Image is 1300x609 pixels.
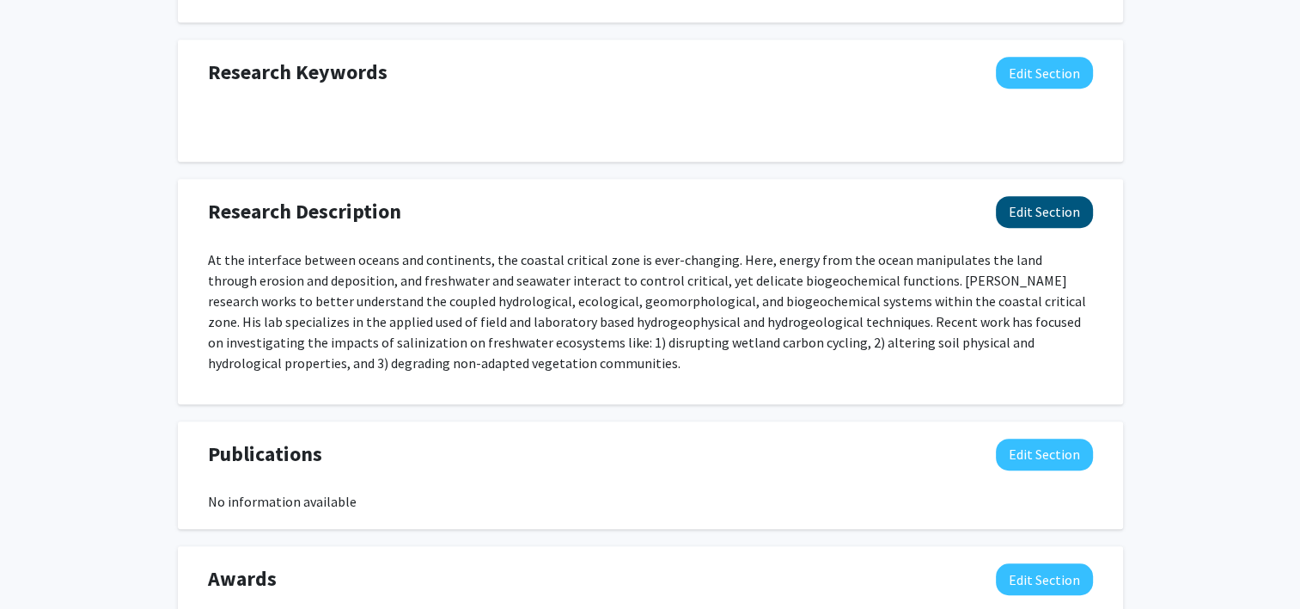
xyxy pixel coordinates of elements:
[996,439,1093,471] button: Edit Publications
[996,196,1093,228] button: Edit Research Description
[996,57,1093,89] button: Edit Research Keywords
[996,563,1093,595] button: Edit Awards
[208,57,388,88] span: Research Keywords
[208,563,277,594] span: Awards
[208,196,401,227] span: Research Description
[208,249,1093,373] p: At the interface between oceans and continents, the coastal critical zone is ever-changing. Here,...
[13,532,73,596] iframe: Chat
[208,491,1093,512] div: No information available
[208,439,322,470] span: Publications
